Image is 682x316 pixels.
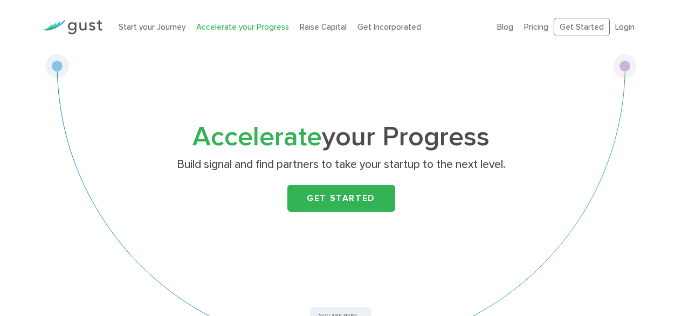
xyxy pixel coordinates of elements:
[357,22,421,32] a: Get Incorporated
[42,20,102,35] img: Gust Logo
[497,22,513,32] a: Blog
[192,121,322,153] span: Accelerate
[524,22,548,32] a: Pricing
[119,22,185,32] a: Start your Journey
[300,22,347,32] a: Raise Capital
[615,22,635,32] a: Login
[287,185,395,212] a: Get Started
[128,125,554,150] h1: your Progress
[196,22,289,32] a: Accelerate your Progress
[132,157,550,172] p: Build signal and find partners to take your startup to the next level.
[554,18,610,37] a: Get Started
